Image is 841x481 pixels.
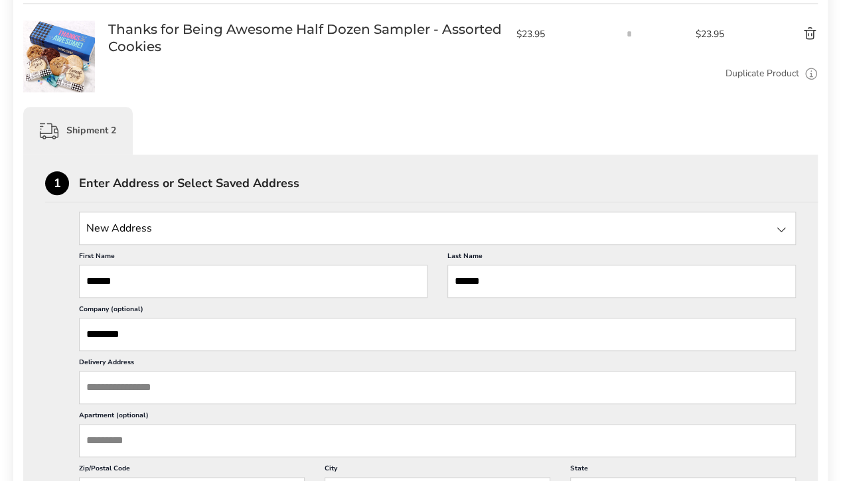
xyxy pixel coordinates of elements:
[726,66,799,81] a: Duplicate Product
[23,20,95,33] a: Thanks for Being Awesome Half Dozen Sampler - Assorted Cookies
[570,464,796,477] label: State
[79,305,796,318] label: Company (optional)
[79,358,796,371] label: Delivery Address
[751,26,818,42] button: Delete product
[325,464,550,477] label: City
[79,251,427,265] label: First Name
[79,212,796,245] input: State
[23,21,95,92] img: Thanks for Being Awesome Half Dozen Sampler - Assorted Cookies
[516,28,609,40] span: $23.95
[45,171,69,195] div: 1
[695,28,751,40] span: $23.95
[79,177,818,189] div: Enter Address or Select Saved Address
[108,21,502,55] a: Thanks for Being Awesome Half Dozen Sampler - Assorted Cookies
[615,21,642,47] input: Quantity input
[79,371,796,404] input: Delivery Address
[79,411,796,424] label: Apartment (optional)
[447,251,796,265] label: Last Name
[79,318,796,351] input: Company
[447,265,796,298] input: Last Name
[23,107,133,155] div: Shipment 2
[79,424,796,457] input: Apartment
[79,464,305,477] label: Zip/Postal Code
[79,265,427,298] input: First Name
